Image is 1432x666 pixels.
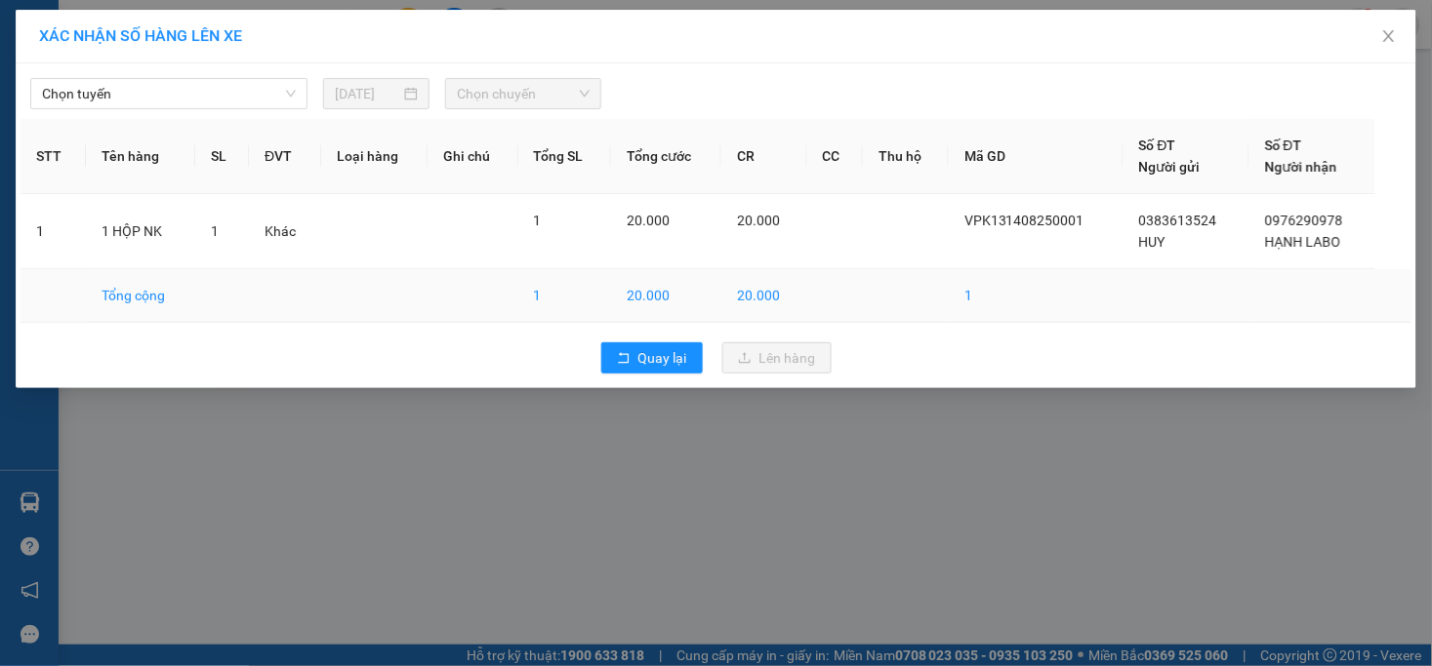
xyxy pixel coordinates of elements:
strong: ĐỒNG PHƯỚC [154,11,267,27]
span: HUY [1139,234,1166,250]
span: In ngày: [6,141,119,153]
button: Close [1362,10,1416,64]
span: 0383613524 [1139,213,1217,228]
span: Chọn tuyến [42,79,296,108]
span: Chọn chuyến [457,79,589,108]
img: logo [7,12,94,98]
span: VPK131408250001 [98,124,211,138]
span: Bến xe [GEOGRAPHIC_DATA] [154,31,263,56]
span: Người gửi [1139,159,1201,175]
span: ----------------------------------------- [53,105,239,121]
td: 1 [20,194,86,269]
th: SL [195,119,249,194]
span: 20.000 [737,213,780,228]
button: rollbackQuay lại [601,342,703,373]
th: ĐVT [249,119,321,194]
td: Tổng cộng [86,269,195,323]
th: CC [807,119,864,194]
span: 0976290978 [1265,213,1343,228]
th: STT [20,119,86,194]
th: Mã GD [949,119,1124,194]
span: 1 [534,213,542,228]
th: Loại hàng [321,119,429,194]
span: Số ĐT [1265,137,1302,153]
span: XÁC NHẬN SỐ HÀNG LÊN XE [39,26,242,45]
span: 07:48:57 [DATE] [43,141,119,153]
span: Quay lại [638,347,687,369]
th: Thu hộ [863,119,949,194]
input: 14/08/2025 [335,83,400,104]
th: Tổng SL [518,119,612,194]
span: 1 [211,223,219,239]
td: 1 [949,269,1124,323]
td: 1 HỘP NK [86,194,195,269]
td: 20.000 [721,269,807,323]
span: rollback [617,351,631,367]
span: Hotline: 19001152 [154,87,239,98]
th: Ghi chú [428,119,517,194]
th: Tổng cước [611,119,721,194]
td: 20.000 [611,269,721,323]
td: 1 [518,269,612,323]
span: Số ĐT [1139,137,1176,153]
button: uploadLên hàng [722,342,832,373]
span: Người nhận [1265,159,1337,175]
span: VPK131408250001 [964,213,1084,228]
span: close [1381,28,1397,44]
th: Tên hàng [86,119,195,194]
span: HẠNH LABO [1265,234,1341,250]
span: 20.000 [627,213,670,228]
span: 01 Võ Văn Truyện, KP.1, Phường 2 [154,59,268,83]
td: Khác [249,194,321,269]
th: CR [721,119,807,194]
span: [PERSON_NAME]: [6,126,211,137]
